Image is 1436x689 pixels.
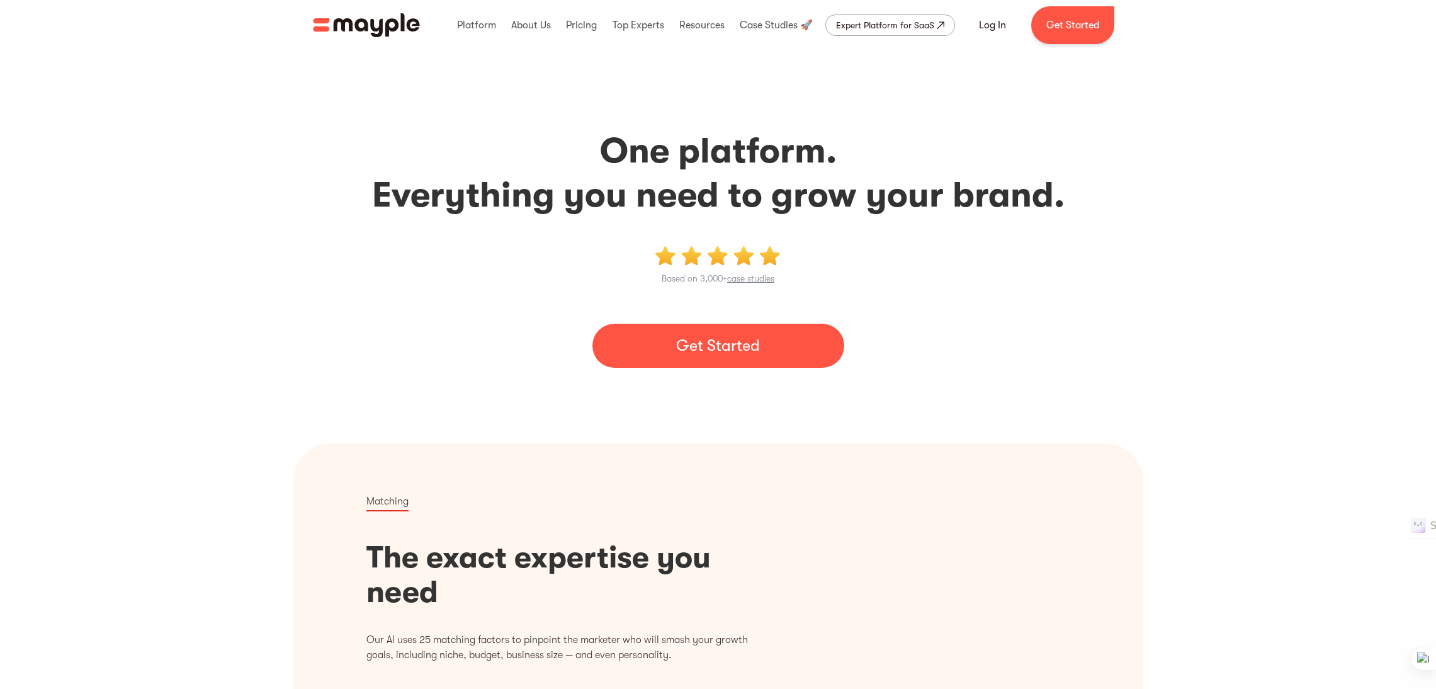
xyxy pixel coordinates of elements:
h2: One platform. Everything you need to grow your brand. [297,129,1140,217]
p: Our AI uses 25 matching factors to pinpoint the marketer who will smash your growth goals, includ... [366,632,749,663]
a: Get Started [1031,6,1114,44]
div: Platform [454,5,499,45]
p: Matching [366,494,409,511]
a: home [313,13,420,37]
a: Get Started [592,324,844,368]
a: Log In [964,10,1021,40]
div: About Us [508,5,554,45]
div: Resources [676,5,728,45]
img: Mayple logo [313,13,420,37]
div: Top Experts [609,5,667,45]
p: Based on 3,000+ [662,271,774,286]
div: Pricing [563,5,600,45]
div: Expert Platform for SaaS [836,18,934,33]
a: Expert Platform for SaaS [825,14,955,36]
a: case studies [727,273,774,283]
h1: The exact expertise you need [366,540,749,610]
